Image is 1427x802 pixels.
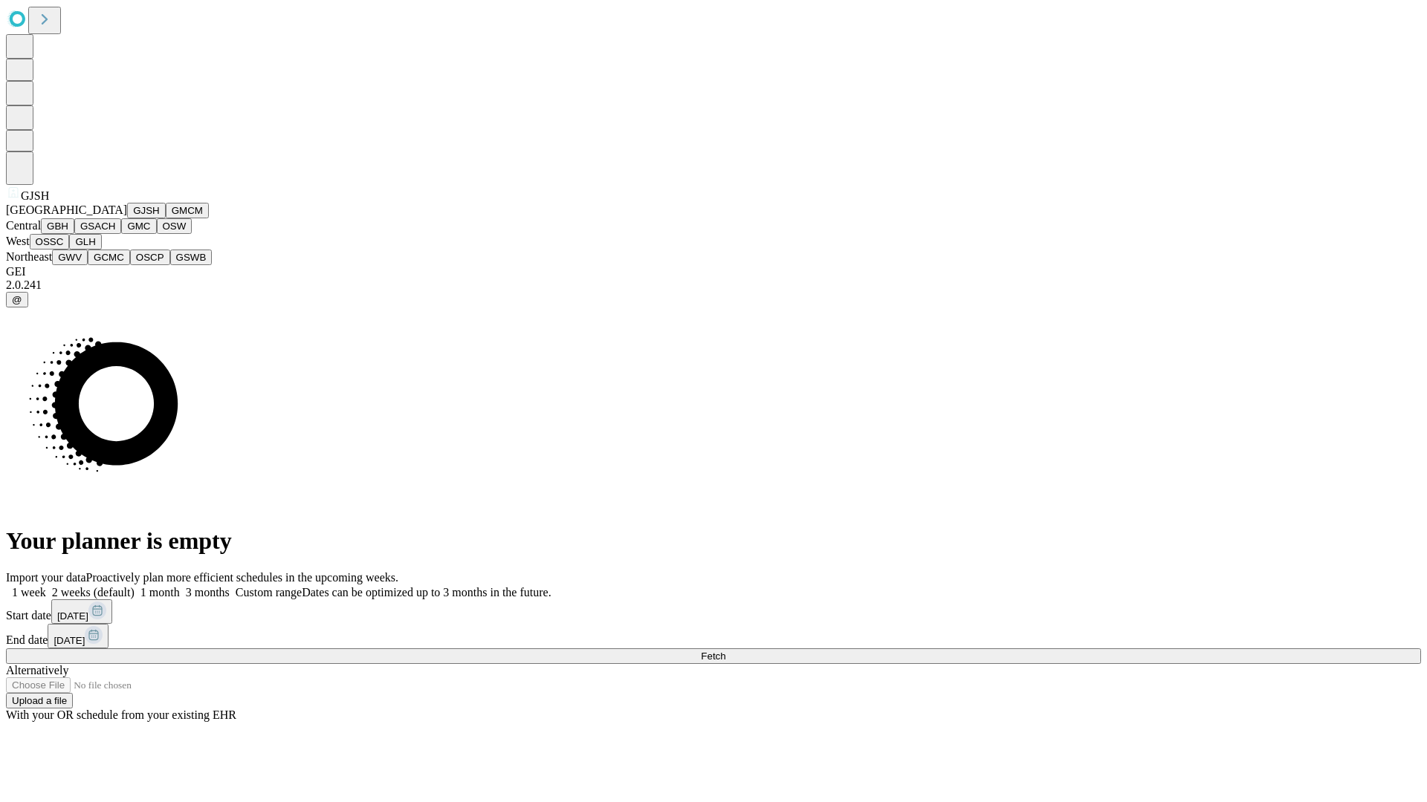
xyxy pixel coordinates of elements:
[701,651,725,662] span: Fetch
[157,218,192,234] button: OSW
[52,250,88,265] button: GWV
[186,586,230,599] span: 3 months
[6,527,1421,555] h1: Your planner is empty
[140,586,180,599] span: 1 month
[6,648,1421,664] button: Fetch
[54,635,85,646] span: [DATE]
[30,234,70,250] button: OSSC
[6,292,28,307] button: @
[302,586,551,599] span: Dates can be optimized up to 3 months in the future.
[6,599,1421,624] div: Start date
[57,610,88,622] span: [DATE]
[166,203,209,218] button: GMCM
[6,624,1421,648] div: End date
[6,708,236,721] span: With your OR schedule from your existing EHR
[88,250,130,265] button: GCMC
[170,250,213,265] button: GSWB
[6,278,1421,292] div: 2.0.241
[6,219,41,232] span: Central
[6,250,52,263] span: Northeast
[127,203,166,218] button: GJSH
[51,599,112,624] button: [DATE]
[6,265,1421,278] div: GEI
[6,664,68,677] span: Alternatively
[86,571,398,584] span: Proactively plan more efficient schedules in the upcoming weeks.
[121,218,156,234] button: GMC
[12,586,46,599] span: 1 week
[6,235,30,247] span: West
[6,693,73,708] button: Upload a file
[236,586,302,599] span: Custom range
[21,189,49,202] span: GJSH
[41,218,74,234] button: GBH
[130,250,170,265] button: OSCP
[74,218,121,234] button: GSACH
[12,294,22,305] span: @
[69,234,101,250] button: GLH
[6,203,127,216] span: [GEOGRAPHIC_DATA]
[52,586,135,599] span: 2 weeks (default)
[48,624,109,648] button: [DATE]
[6,571,86,584] span: Import your data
